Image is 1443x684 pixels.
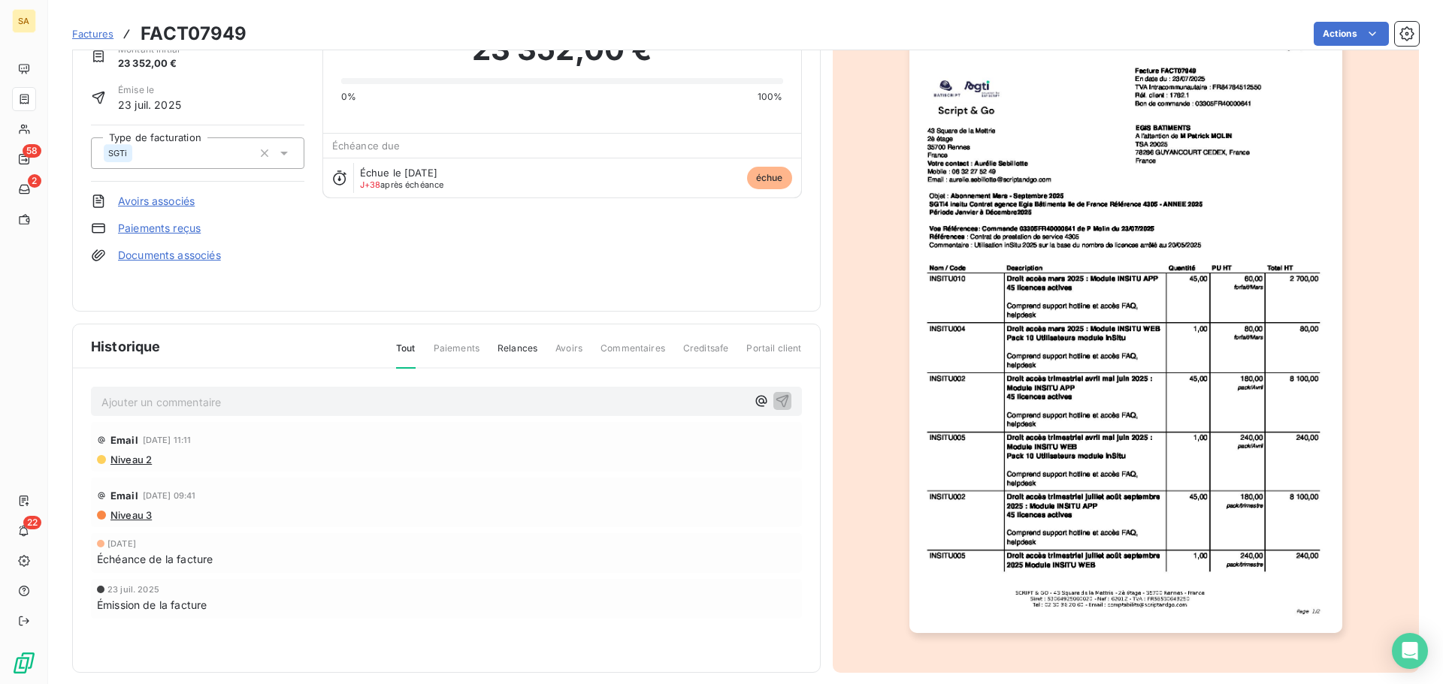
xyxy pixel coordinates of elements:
h3: FACT07949 [141,20,247,47]
span: Tout [396,342,416,369]
span: Émise le [118,83,181,97]
span: 58 [23,144,41,158]
span: 23 juil. 2025 [118,97,181,113]
span: Factures [72,28,113,40]
button: Actions [1314,22,1389,46]
span: Avoirs [555,342,582,367]
span: Niveau 2 [109,453,152,466]
div: Open Intercom Messenger [1392,633,1428,669]
span: 23 juil. 2025 [107,585,159,594]
span: Relances [498,342,537,367]
span: échue [747,167,792,189]
span: Email [110,490,138,502]
span: 0% [341,90,356,104]
span: 22 [23,516,41,529]
span: Email [110,434,138,446]
span: [DATE] 11:11 [143,435,192,444]
span: Commentaires [600,342,665,367]
img: Logo LeanPay [12,651,36,675]
a: Paiements reçus [118,221,201,236]
div: SA [12,9,36,33]
span: Creditsafe [683,342,729,367]
a: Documents associés [118,248,221,263]
span: Niveau 3 [109,509,152,521]
span: Émission de la facture [97,597,207,613]
span: Échue le [DATE] [360,167,437,179]
span: après échéance [360,180,444,189]
span: J+38 [360,179,381,190]
a: Avoirs associés [118,194,195,209]
span: 23 352,00 € [118,56,180,71]
span: Échéance de la facture [97,551,213,567]
img: invoice_thumbnail [909,22,1342,633]
span: 2 [28,174,41,188]
span: Portail client [746,342,801,367]
span: [DATE] 09:41 [143,491,196,500]
span: 100% [758,90,783,104]
span: Historique [91,336,161,357]
a: Factures [72,26,113,41]
span: [DATE] [107,539,136,548]
span: SGTi [108,149,128,158]
span: Échéance due [332,140,401,152]
span: Paiements [434,342,479,367]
